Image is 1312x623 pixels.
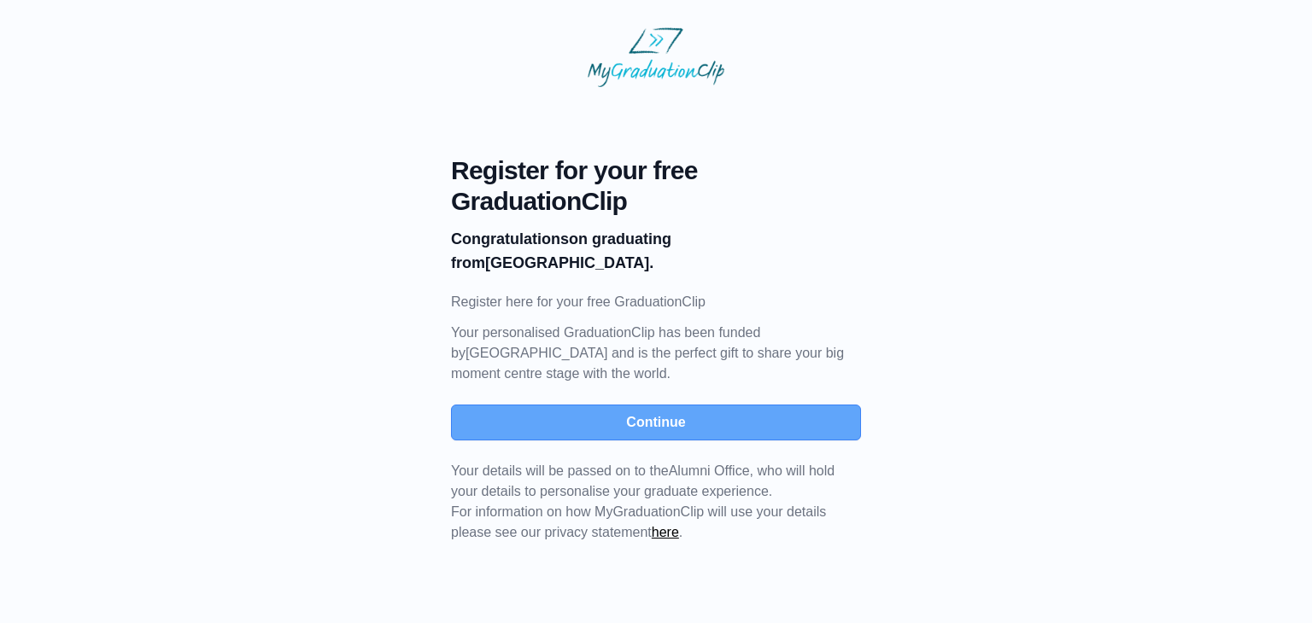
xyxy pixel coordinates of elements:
a: here [652,525,679,539]
span: GraduationClip [451,186,861,217]
span: For information on how MyGraduationClip will use your details please see our privacy statement . [451,463,835,539]
img: MyGraduationClip [588,27,724,87]
b: Congratulations [451,230,569,247]
p: on graduating from [GEOGRAPHIC_DATA]. [451,227,861,275]
p: Your personalised GraduationClip has been funded by [GEOGRAPHIC_DATA] and is the perfect gift to ... [451,323,861,384]
span: Your details will be passed on to the , who will hold your details to personalise your graduate e... [451,463,835,498]
span: Alumni Office [669,463,750,478]
span: Register for your free [451,155,861,186]
button: Continue [451,405,861,440]
p: Register here for your free GraduationClip [451,292,861,312]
